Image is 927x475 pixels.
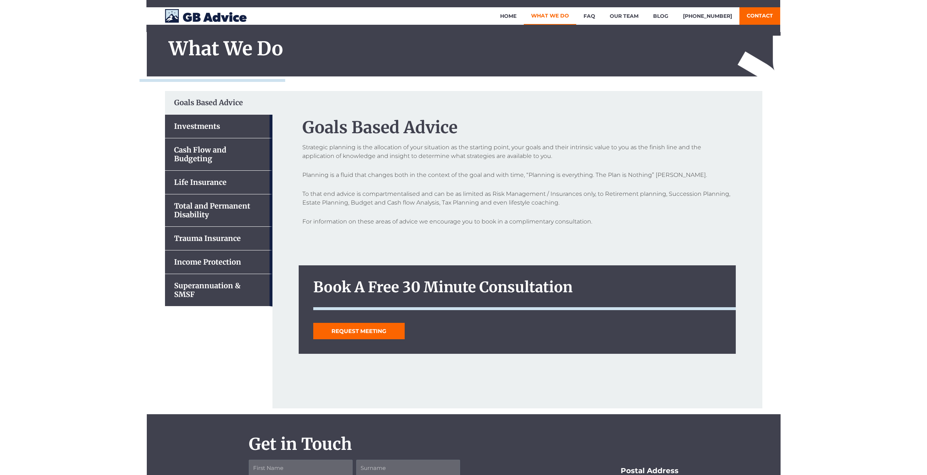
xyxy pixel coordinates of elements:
a: Blog [646,7,676,25]
h2: Get in Touch [249,436,460,452]
a: [PHONE_NUMBER] [676,7,739,25]
h1: What We Do [169,39,773,58]
a: Home [493,7,524,25]
a: Contact [739,7,780,25]
div: Goals Based Advice [165,91,272,115]
p: To that end advice is compartmentalised and can be as limited as Risk Management / Insurances onl... [302,190,732,207]
strong: Postal Address [621,466,679,475]
div: Cash Flow and Budgeting [165,138,272,171]
a: Our Team [602,7,646,25]
a: Request Meeting [313,323,405,339]
a: FAQ [576,7,602,25]
span: Request Meeting [331,328,386,334]
div: Superannuation & SMSF [165,274,272,306]
h2: Goals Based Advice [302,119,732,136]
p: For information on these areas of advice we encourage you to book in a complimentary consultation. [302,217,732,226]
p: Planning is a fluid that changes both in the context of the goal and with time, “Planning is ever... [302,171,732,179]
div: Trauma Insurance [165,227,272,250]
h2: Book A Free 30 Minute Consultation [313,280,736,294]
img: asterisk-icon [738,36,794,127]
p: Strategic planning is the allocation of your situation as the starting point, your goals and thei... [302,143,732,161]
div: Investments [165,115,272,138]
div: Life Insurance [165,171,272,194]
a: What We Do [524,7,576,25]
div: Total and Permanent Disability [165,194,272,227]
div: Income Protection [165,250,272,274]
